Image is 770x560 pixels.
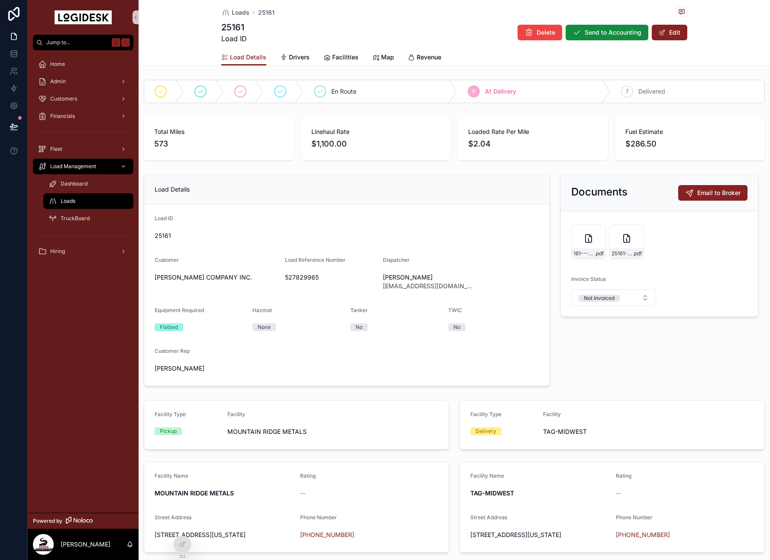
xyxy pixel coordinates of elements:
[33,244,133,259] a: Hiring
[50,113,75,120] span: Financials
[311,127,441,136] span: Linehaul Rate
[155,231,441,240] span: 25161
[408,49,441,67] a: Revenue
[383,282,474,290] span: [EMAIL_ADDRESS][DOMAIN_NAME]
[571,290,656,306] button: Select Button
[221,21,247,33] h1: 25161
[584,295,615,302] div: Not Invoiced
[616,472,631,479] span: Rating
[356,323,362,331] div: No
[285,273,376,282] span: 527829965
[468,138,598,150] span: $2.04
[331,87,356,96] span: En Route
[543,411,561,417] span: Facility
[300,531,354,539] a: [PHONE_NUMBER]
[543,427,587,436] span: TAG-MIDWEST
[252,307,272,313] span: Hazmat
[453,323,460,331] div: No
[611,250,633,257] span: 25161-SONKS-Carrier-Invoice---CHR-Load-527829965
[383,273,474,290] a: [PERSON_NAME][EMAIL_ADDRESS][DOMAIN_NAME]
[221,33,247,44] span: Load ID
[381,53,394,62] span: Map
[258,323,271,331] div: None
[470,472,504,479] span: Facility Name
[625,127,755,136] span: Fuel Estimate
[616,489,621,498] span: --
[470,514,507,521] span: Street Address
[697,189,741,197] span: Email to Broker
[50,146,62,153] span: Fleet
[573,250,595,257] span: 161---9-9-to-9-10---CHR---1100.00
[160,427,177,435] div: Pickup
[566,25,648,40] button: Send to Accounting
[61,215,90,222] span: TruckBoard
[258,8,275,17] a: 25161
[155,364,204,373] a: [PERSON_NAME]
[585,28,641,37] span: Send to Accounting
[122,39,129,46] span: K
[33,56,133,72] a: Home
[33,74,133,89] a: Admin
[154,138,284,150] span: 573
[470,489,514,497] strong: TAG-MIDWEST
[300,514,337,521] span: Phone Number
[50,78,66,85] span: Admin
[155,273,252,282] a: [PERSON_NAME] COMPANY INC.
[232,8,249,17] span: Loads
[43,176,133,192] a: Dashboard
[33,35,133,50] button: Jump to...K
[50,248,65,255] span: Hiring
[571,276,606,282] span: Invoice Status
[280,49,310,67] a: Drivers
[470,531,609,539] span: [STREET_ADDRESS][US_STATE]
[470,411,501,417] span: Facility Type
[50,163,96,170] span: Load Management
[160,323,178,331] div: Flatbed
[28,513,139,529] a: Powered by
[616,531,670,539] a: [PHONE_NUMBER]
[33,141,133,157] a: Fleet
[61,540,110,549] p: [PERSON_NAME]
[33,108,133,124] a: Financials
[227,427,307,436] span: MOUNTAIN RIDGE METALS
[155,257,179,263] span: Customer
[285,257,346,263] span: Load Reference Number
[155,215,173,221] span: Load ID
[383,273,474,282] span: [PERSON_NAME]
[332,53,359,62] span: Facilities
[43,193,133,209] a: Loads
[383,257,410,263] span: Dispatcher
[448,307,462,313] span: TWIC
[625,138,755,150] span: $286.50
[472,88,475,95] span: 6
[652,25,687,40] button: Edit
[28,50,139,270] div: scrollable content
[154,127,284,136] span: Total Miles
[155,411,186,417] span: Facility Type
[33,518,62,524] span: Powered by
[33,91,133,107] a: Customers
[55,10,112,24] img: App logo
[33,159,133,174] a: Load Management
[518,25,562,40] button: Delete
[230,53,266,62] span: Load Details
[155,531,293,539] span: [STREET_ADDRESS][US_STATE]
[300,489,305,498] span: --
[221,8,249,17] a: Loads
[485,87,516,96] span: At Delivery
[155,472,188,479] span: Facility Name
[537,28,555,37] span: Delete
[221,49,266,66] a: Load Details
[155,348,190,354] span: Customer Rep
[417,53,441,62] span: Revenue
[155,186,190,193] span: Load Details
[61,180,87,187] span: Dashboard
[155,307,204,313] span: Equipment Required
[616,514,653,521] span: Phone Number
[289,53,310,62] span: Drivers
[311,138,441,150] span: $1,100.00
[633,250,642,257] span: .pdf
[372,49,394,67] a: Map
